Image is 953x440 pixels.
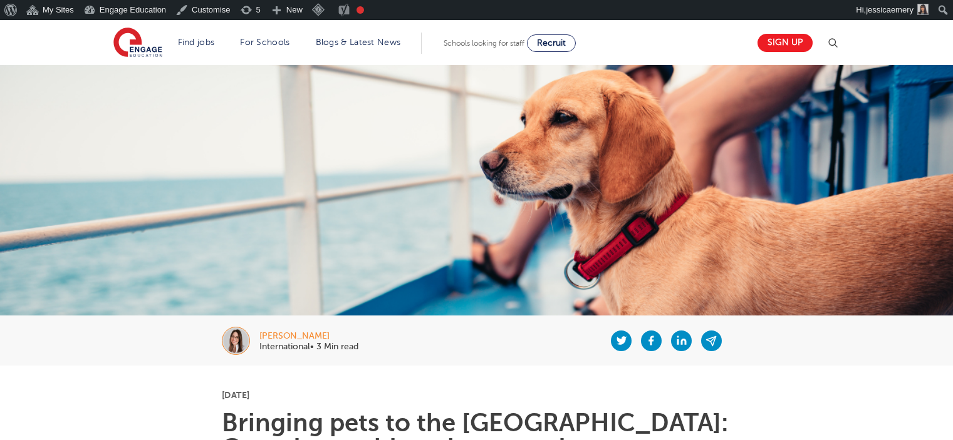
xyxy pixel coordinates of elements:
[444,39,524,48] span: Schools looking for staff
[527,34,576,52] a: Recruit
[113,28,162,59] img: Engage Education
[357,6,364,14] div: Focus keyphrase not set
[537,38,566,48] span: Recruit
[259,342,358,351] p: International• 3 Min read
[259,332,358,340] div: [PERSON_NAME]
[222,391,731,399] p: [DATE]
[758,34,813,52] a: Sign up
[178,38,215,47] a: Find jobs
[316,38,401,47] a: Blogs & Latest News
[866,5,914,14] span: jessicaemery
[240,38,289,47] a: For Schools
